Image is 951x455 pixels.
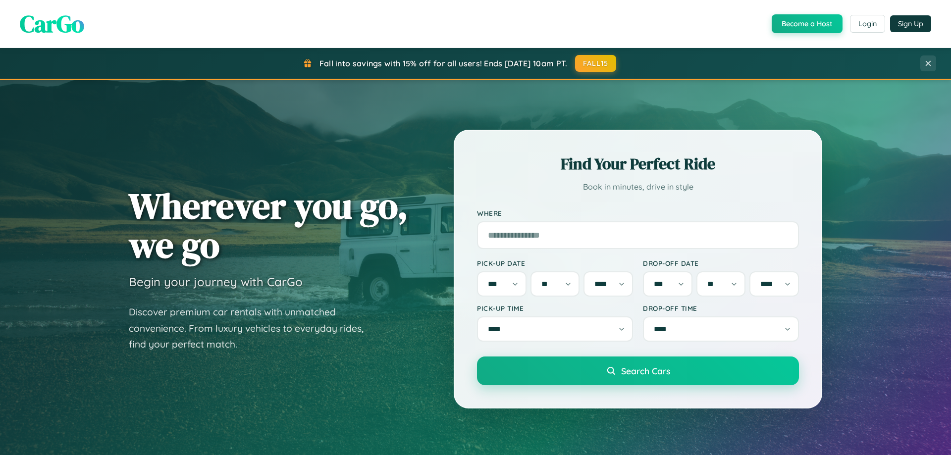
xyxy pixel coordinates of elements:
button: Login [850,15,885,33]
span: Fall into savings with 15% off for all users! Ends [DATE] 10am PT. [319,58,568,68]
p: Book in minutes, drive in style [477,180,799,194]
button: Sign Up [890,15,931,32]
p: Discover premium car rentals with unmatched convenience. From luxury vehicles to everyday rides, ... [129,304,376,353]
h3: Begin your journey with CarGo [129,274,303,289]
h2: Find Your Perfect Ride [477,153,799,175]
button: Become a Host [772,14,843,33]
button: FALL15 [575,55,617,72]
span: Search Cars [621,365,670,376]
label: Pick-up Time [477,304,633,312]
label: Drop-off Time [643,304,799,312]
label: Drop-off Date [643,259,799,267]
button: Search Cars [477,356,799,385]
label: Where [477,209,799,217]
label: Pick-up Date [477,259,633,267]
span: CarGo [20,7,84,40]
h1: Wherever you go, we go [129,186,408,264]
